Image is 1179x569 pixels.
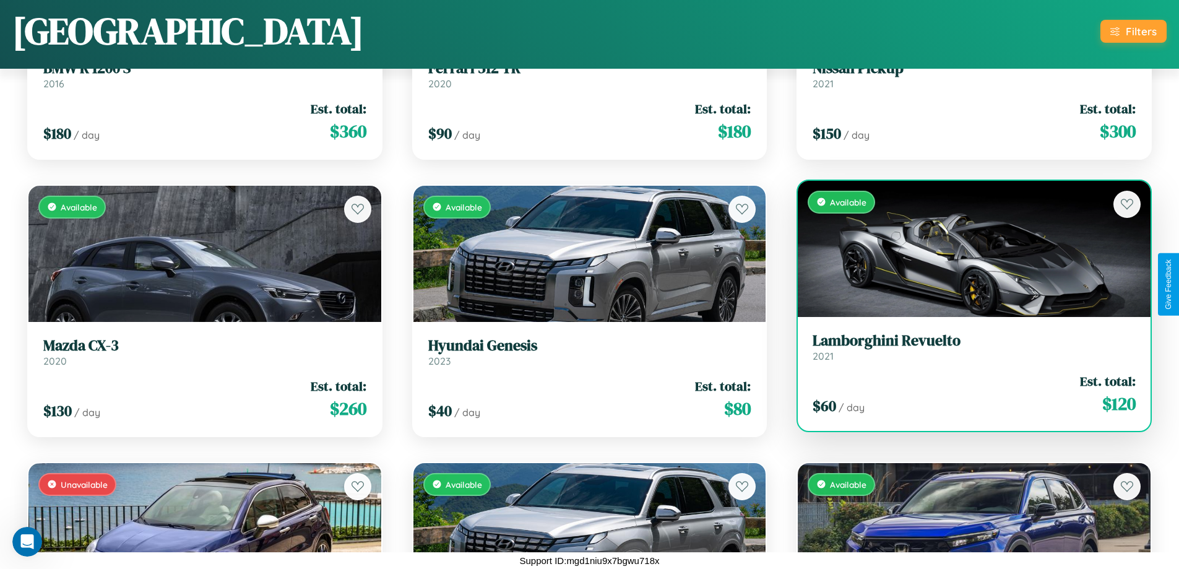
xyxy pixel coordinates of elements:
span: / day [74,129,100,141]
span: Available [446,202,482,212]
h3: Lamborghini Revuelto [813,332,1136,350]
span: $ 80 [724,396,751,421]
span: / day [844,129,870,141]
a: Lamborghini Revuelto2021 [813,332,1136,362]
span: $ 120 [1102,391,1136,416]
button: Filters [1100,20,1167,43]
span: Est. total: [695,377,751,395]
span: $ 90 [428,123,452,144]
span: Unavailable [61,479,108,490]
span: Available [830,479,866,490]
span: / day [839,401,865,414]
a: BMW R 1200 S2016 [43,59,366,90]
span: $ 40 [428,401,452,421]
span: $ 130 [43,401,72,421]
span: $ 360 [330,119,366,144]
span: $ 60 [813,396,836,416]
span: Available [61,202,97,212]
span: $ 180 [718,119,751,144]
div: Filters [1126,25,1157,38]
p: Support ID: mgd1niu9x7bgwu718x [520,552,660,569]
span: / day [454,129,480,141]
span: / day [454,406,480,419]
span: Est. total: [695,100,751,118]
span: / day [74,406,100,419]
h3: Nissan Pickup [813,59,1136,77]
div: Give Feedback [1164,259,1173,310]
span: $ 180 [43,123,71,144]
h3: BMW R 1200 S [43,59,366,77]
span: $ 300 [1100,119,1136,144]
span: 2021 [813,350,834,362]
span: $ 260 [330,396,366,421]
a: Nissan Pickup2021 [813,59,1136,90]
span: 2020 [43,355,67,367]
span: 2020 [428,77,452,90]
h3: Mazda CX-3 [43,337,366,355]
span: Est. total: [1080,372,1136,390]
a: Mazda CX-32020 [43,337,366,367]
span: Est. total: [311,100,366,118]
span: 2016 [43,77,64,90]
a: Ferrari 512 TR2020 [428,59,751,90]
a: Hyundai Genesis2023 [428,337,751,367]
span: 2021 [813,77,834,90]
h3: Hyundai Genesis [428,337,751,355]
span: $ 150 [813,123,841,144]
span: Est. total: [1080,100,1136,118]
h3: Ferrari 512 TR [428,59,751,77]
span: Available [830,197,866,207]
iframe: Intercom live chat [12,527,42,557]
span: Est. total: [311,377,366,395]
h1: [GEOGRAPHIC_DATA] [12,6,364,56]
span: Available [446,479,482,490]
span: 2023 [428,355,451,367]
